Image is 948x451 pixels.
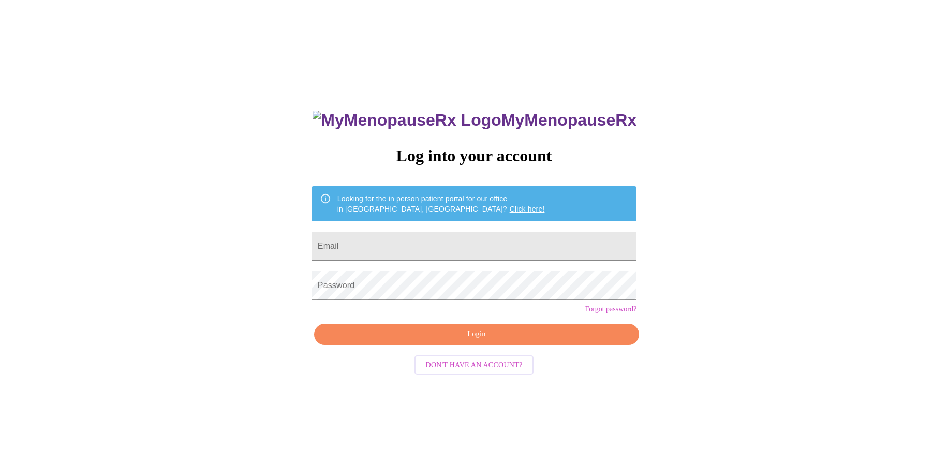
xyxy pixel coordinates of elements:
[337,189,545,218] div: Looking for the in person patient portal for our office in [GEOGRAPHIC_DATA], [GEOGRAPHIC_DATA]?
[314,324,639,345] button: Login
[326,328,627,341] span: Login
[312,146,636,166] h3: Log into your account
[426,359,523,372] span: Don't have an account?
[414,355,534,375] button: Don't have an account?
[313,111,501,130] img: MyMenopauseRx Logo
[313,111,636,130] h3: MyMenopauseRx
[412,360,537,369] a: Don't have an account?
[585,305,636,313] a: Forgot password?
[510,205,545,213] a: Click here!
